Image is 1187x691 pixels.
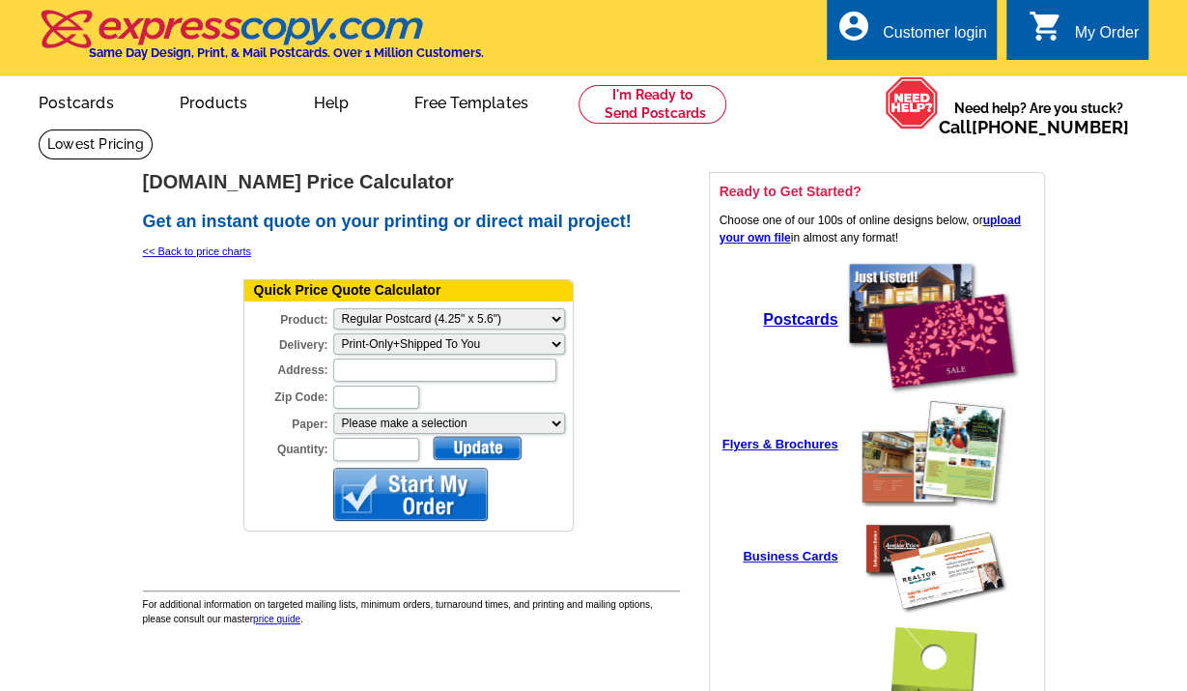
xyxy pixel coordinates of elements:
p: Choose one of our 100s of online designs below, or in almost any format! [720,212,1034,246]
strong: Business Cards [743,549,837,563]
a: shopping_cart My Order [1028,21,1139,45]
label: Product: [244,306,331,329]
strong: Postcards [763,311,837,328]
label: Paper: [244,411,331,433]
a: upload your own file [720,214,1021,245]
span: For additional information on targeted mailing lists, minimum orders, turnaround times, and print... [143,599,653,624]
div: Quick Price Quote Calculator [244,280,573,302]
h1: [DOMAIN_NAME] Price Calculator [143,172,680,192]
a: account_circle Customer login [836,21,987,45]
a: Postcards [763,314,837,328]
h2: Get an instant quote on your printing or direct mail project! [143,212,680,233]
a: Free Templates [383,78,559,124]
label: Delivery: [244,331,331,354]
a: Same Day Design, Print, & Mail Postcards. Over 1 Million Customers. [39,23,484,60]
span: Call [939,117,1129,137]
a: Help [282,78,380,124]
span: Need help? Are you stuck? [939,99,1139,137]
a: [PHONE_NUMBER] [972,117,1129,137]
a: Flyers & Brochures [722,438,838,451]
div: My Order [1074,24,1139,51]
i: account_circle [836,9,871,43]
img: help [885,76,939,130]
a: Postcards [8,78,145,124]
h3: Ready to Get Started? [720,183,1034,200]
label: Address: [244,357,331,379]
label: Quantity: [244,436,331,458]
div: Customer login [883,24,987,51]
strong: Flyers & Brochures [722,437,838,451]
a: << Back to price charts [143,245,252,257]
iframe: LiveChat chat widget [801,242,1187,691]
a: Business Cards [743,550,837,563]
i: shopping_cart [1028,9,1062,43]
a: price guide [253,614,300,624]
a: Products [149,78,279,124]
label: Zip Code: [244,384,331,406]
h4: Same Day Design, Print, & Mail Postcards. Over 1 Million Customers. [89,45,484,60]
